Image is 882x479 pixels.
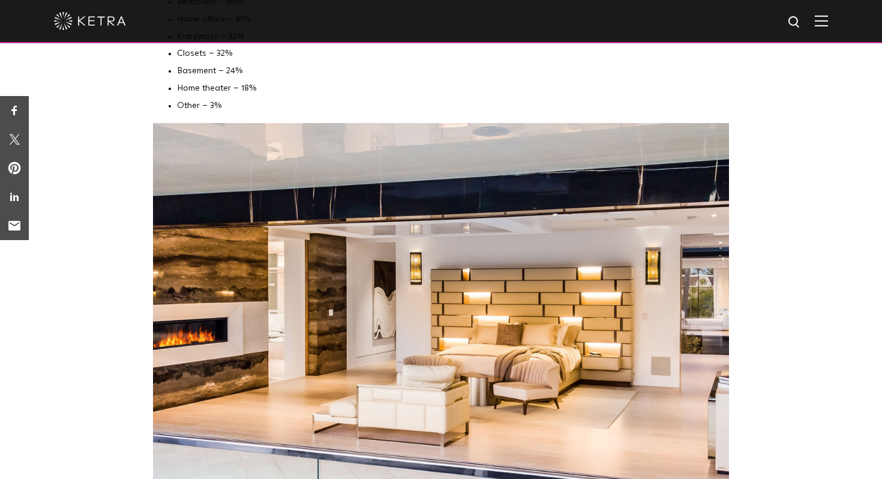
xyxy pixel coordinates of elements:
[177,84,256,92] span: Home theater – 18%
[177,49,232,58] span: Closets – 32%
[54,12,126,30] img: ketra-logo-2019-white
[177,67,242,75] span: Basement – 24%
[815,15,828,26] img: Hamburger%20Nav.svg
[177,101,221,110] span: Other – 3%
[787,15,802,30] img: search icon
